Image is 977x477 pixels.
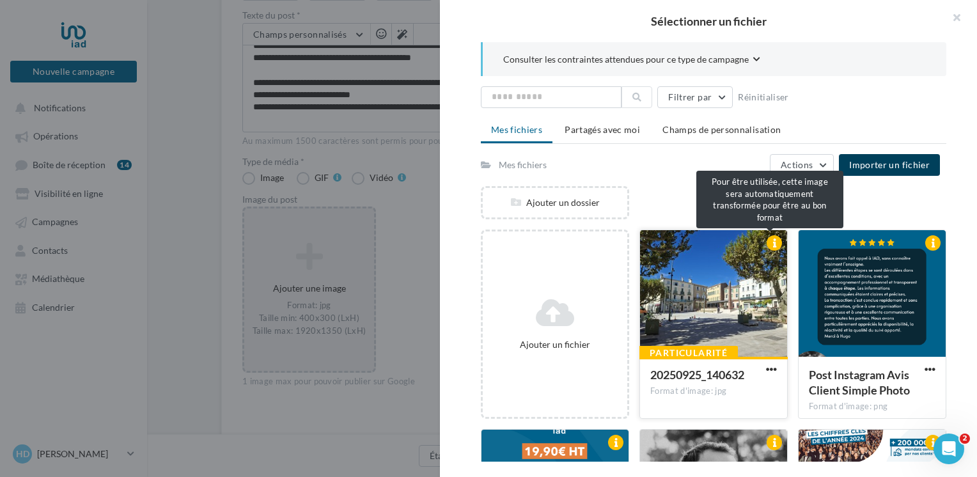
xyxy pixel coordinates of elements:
div: Mes fichiers [499,159,547,171]
button: Réinitialiser [733,90,794,105]
button: Actions [770,154,834,176]
div: Particularité [639,346,738,360]
span: Mes fichiers [491,124,542,135]
button: Importer un fichier [839,154,940,176]
button: Filtrer par [657,86,733,108]
div: Ajouter un dossier [483,196,627,209]
div: Format d'image: png [809,401,935,412]
span: Consulter les contraintes attendues pour ce type de campagne [503,53,749,66]
span: 20250925_140632 [650,368,744,382]
span: Importer un fichier [849,159,930,170]
div: Ajouter un fichier [488,338,622,351]
div: Pour être utilisée, cette image sera automatiquement transformée pour être au bon format [696,171,843,228]
button: Consulter les contraintes attendues pour ce type de campagne [503,52,760,68]
span: Actions [781,159,813,170]
iframe: Intercom live chat [934,434,964,464]
span: Post Instagram Avis Client Simple Photo [809,368,910,397]
span: 2 [960,434,970,444]
div: Format d'image: jpg [650,386,777,397]
h2: Sélectionner un fichier [460,15,957,27]
span: Partagés avec moi [565,124,640,135]
span: Champs de personnalisation [662,124,781,135]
